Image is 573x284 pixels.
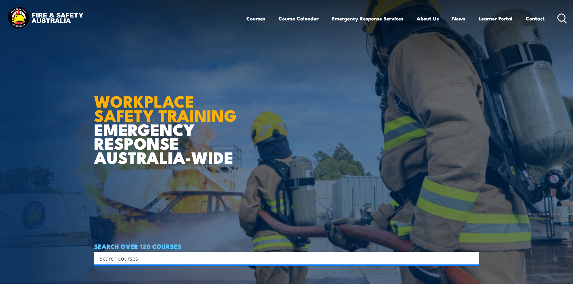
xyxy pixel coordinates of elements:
[94,243,479,249] h4: SEARCH OVER 120 COURSES
[100,254,466,263] input: Search input
[94,88,237,127] strong: WORKPLACE SAFETY TRAINING
[94,79,241,164] h1: EMERGENCY RESPONSE AUSTRALIA-WIDE
[526,11,545,26] a: Contact
[279,11,319,26] a: Course Calendar
[246,11,265,26] a: Courses
[469,254,477,262] button: Search magnifier button
[332,11,403,26] a: Emergency Response Services
[101,254,467,262] form: Search form
[452,11,465,26] a: News
[479,11,513,26] a: Learner Portal
[417,11,439,26] a: About Us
